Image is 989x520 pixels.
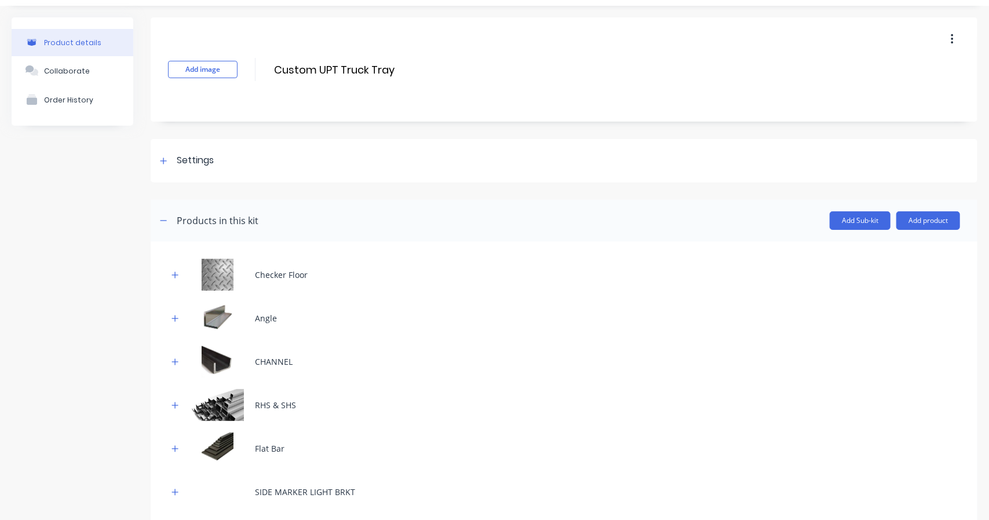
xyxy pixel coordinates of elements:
[255,399,296,411] div: RHS & SHS
[188,433,246,464] img: Flat Bar
[255,312,277,324] div: Angle
[188,302,246,334] img: Angle
[255,269,308,281] div: Checker Floor
[188,259,246,291] img: Checker Floor
[255,486,355,498] div: SIDE MARKER LIGHT BRKT
[44,67,90,75] div: Collaborate
[273,61,478,78] input: Enter kit name
[12,56,133,85] button: Collaborate
[44,96,93,104] div: Order History
[12,29,133,56] button: Product details
[44,38,101,47] div: Product details
[177,214,258,228] div: Products in this kit
[255,442,284,455] div: Flat Bar
[255,356,293,368] div: CHANNEL
[188,346,246,378] img: CHANNEL
[177,153,214,168] div: Settings
[896,211,960,230] button: Add product
[12,85,133,114] button: Order History
[168,61,238,78] button: Add image
[188,389,246,421] img: RHS & SHS
[830,211,891,230] button: Add Sub-kit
